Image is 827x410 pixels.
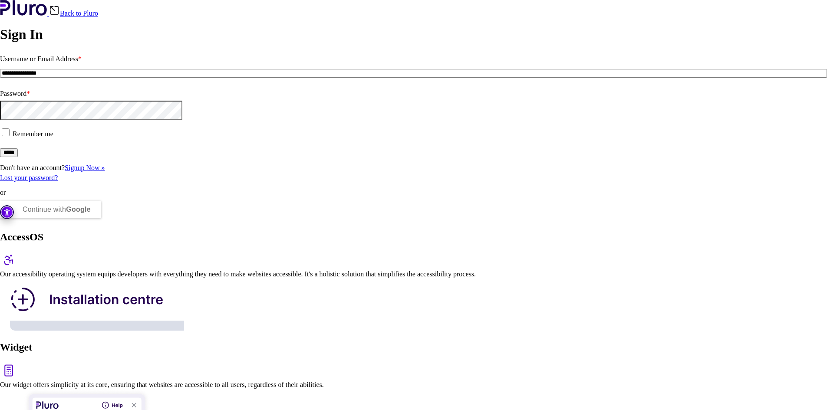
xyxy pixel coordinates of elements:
[2,128,10,136] input: Remember me
[49,5,60,16] img: Back icon
[165,105,175,115] keeper-lock: Open Keeper Popup
[49,10,98,17] a: Back to Pluro
[23,201,91,218] div: Continue with
[66,206,91,213] b: Google
[65,164,105,171] a: Signup Now »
